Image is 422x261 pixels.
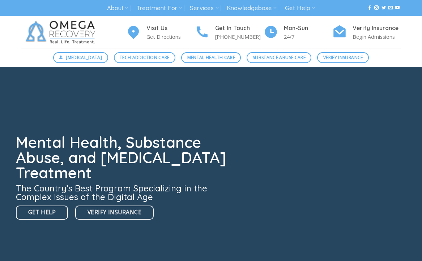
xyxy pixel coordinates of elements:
a: Treatment For [137,1,182,15]
a: Verify Insurance [75,206,154,220]
a: Verify Insurance [317,52,369,63]
a: Services [190,1,218,15]
span: Tech Addiction Care [120,54,170,61]
a: Mental Health Care [181,52,241,63]
a: Get Help [285,1,315,15]
h3: The Country’s Best Program Specializing in the Complex Issues of the Digital Age [16,184,231,201]
h4: Mon-Sun [284,24,332,33]
a: About [107,1,128,15]
p: Begin Admissions [353,33,401,41]
p: Get Directions [146,33,195,41]
a: Verify Insurance Begin Admissions [332,24,401,41]
a: [MEDICAL_DATA] [53,52,108,63]
h4: Verify Insurance [353,24,401,33]
a: Substance Abuse Care [247,52,311,63]
h4: Get In Touch [215,24,264,33]
span: Verify Insurance [88,208,141,217]
p: [PHONE_NUMBER] [215,33,264,41]
a: Knowledgebase [227,1,277,15]
p: 24/7 [284,33,332,41]
span: Verify Insurance [323,54,363,61]
a: Follow on Facebook [367,5,372,11]
a: Send us an email [388,5,393,11]
a: Tech Addiction Care [114,52,176,63]
span: Get Help [28,208,56,217]
a: Follow on Instagram [374,5,379,11]
span: Mental Health Care [187,54,235,61]
span: [MEDICAL_DATA] [66,54,102,61]
a: Follow on Twitter [381,5,386,11]
h1: Mental Health, Substance Abuse, and [MEDICAL_DATA] Treatment [16,135,231,181]
a: Follow on YouTube [395,5,400,11]
span: Substance Abuse Care [253,54,306,61]
a: Get In Touch [PHONE_NUMBER] [195,24,264,41]
h4: Visit Us [146,24,195,33]
img: Omega Recovery [21,16,103,49]
a: Get Help [16,206,68,220]
a: Visit Us Get Directions [126,24,195,41]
